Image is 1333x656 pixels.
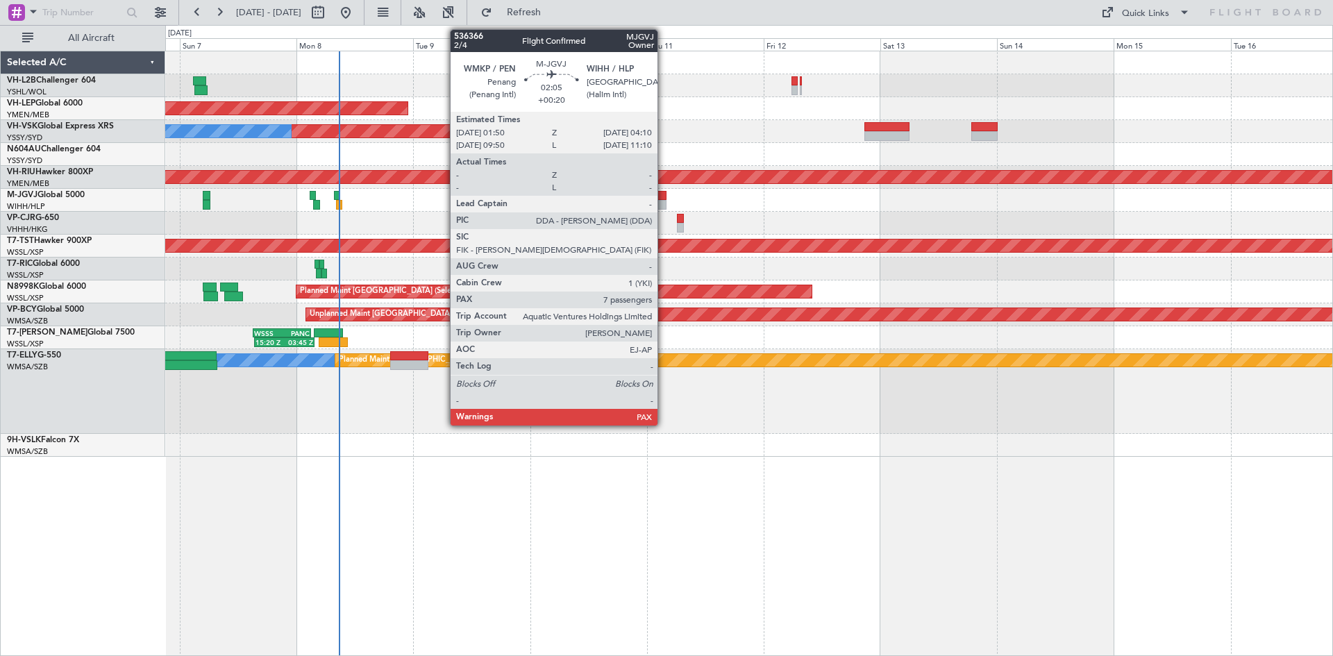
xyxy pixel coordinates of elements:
[7,283,86,291] a: N8998KGlobal 6000
[7,237,34,245] span: T7-TST
[7,351,61,360] a: T7-ELLYG-550
[296,38,413,51] div: Mon 8
[7,237,92,245] a: T7-TSTHawker 900XP
[7,328,87,337] span: T7-[PERSON_NAME]
[7,99,35,108] span: VH-LEP
[284,338,313,346] div: 03:45 Z
[7,191,37,199] span: M-JGVJ
[7,224,48,235] a: VHHH/HKG
[7,247,44,258] a: WSSL/XSP
[7,99,83,108] a: VH-LEPGlobal 6000
[7,362,48,372] a: WMSA/SZB
[7,260,80,268] a: T7-RICGlobal 6000
[7,76,96,85] a: VH-L2BChallenger 604
[1122,7,1169,21] div: Quick Links
[15,27,151,49] button: All Aircraft
[7,339,44,349] a: WSSL/XSP
[7,214,59,222] a: VP-CJRG-650
[7,351,37,360] span: T7-ELLY
[36,33,146,43] span: All Aircraft
[7,446,48,457] a: WMSA/SZB
[7,305,37,314] span: VP-BCY
[530,38,647,51] div: Wed 10
[7,436,41,444] span: 9H-VSLK
[7,201,45,212] a: WIHH/HLP
[7,145,41,153] span: N604AU
[413,38,530,51] div: Tue 9
[7,214,35,222] span: VP-CJR
[997,38,1114,51] div: Sun 14
[7,436,79,444] a: 9H-VSLKFalcon 7X
[628,338,656,346] div: -
[254,329,282,337] div: WSSS
[7,145,101,153] a: N604AUChallenger 604
[42,2,122,23] input: Trip Number
[601,329,628,337] div: KEWR
[7,122,114,131] a: VH-VSKGlobal Express XRS
[7,328,135,337] a: T7-[PERSON_NAME]Global 7500
[1094,1,1197,24] button: Quick Links
[628,329,656,337] div: OMDW
[495,8,553,17] span: Refresh
[7,316,48,326] a: WMSA/SZB
[300,281,463,302] div: Planned Maint [GEOGRAPHIC_DATA] (Seletar)
[7,260,33,268] span: T7-RIC
[7,122,37,131] span: VH-VSK
[7,283,39,291] span: N8998K
[647,38,764,51] div: Thu 11
[339,350,571,371] div: Planned Maint [GEOGRAPHIC_DATA] ([GEOGRAPHIC_DATA] Intl)
[7,178,49,189] a: YMEN/MEB
[7,270,44,280] a: WSSL/XSP
[7,133,42,143] a: YSSY/SYD
[255,338,285,346] div: 15:20 Z
[180,38,296,51] div: Sun 7
[7,110,49,120] a: YMEN/MEB
[7,155,42,166] a: YSSY/SYD
[7,87,47,97] a: YSHL/WOL
[7,168,35,176] span: VH-RIU
[236,6,301,19] span: [DATE] - [DATE]
[7,305,84,314] a: VP-BCYGlobal 5000
[601,338,628,346] div: -
[7,191,85,199] a: M-JGVJGlobal 5000
[880,38,997,51] div: Sat 13
[7,293,44,303] a: WSSL/XSP
[310,304,643,325] div: Unplanned Maint [GEOGRAPHIC_DATA] (Sultan [PERSON_NAME] [PERSON_NAME] - Subang)
[7,76,36,85] span: VH-L2B
[168,28,192,40] div: [DATE]
[764,38,880,51] div: Fri 12
[282,329,310,337] div: PANC
[474,1,557,24] button: Refresh
[1114,38,1230,51] div: Mon 15
[7,168,93,176] a: VH-RIUHawker 800XP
